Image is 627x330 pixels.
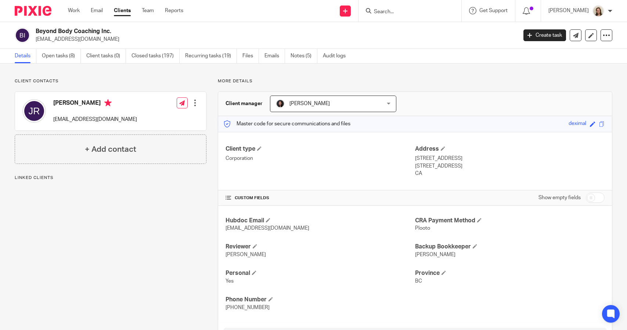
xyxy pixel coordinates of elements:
img: svg%3E [15,28,30,43]
h4: [PERSON_NAME] [53,99,137,108]
span: [PHONE_NUMBER] [226,305,270,310]
img: Pixie [15,6,51,16]
span: [PERSON_NAME] [289,101,330,106]
p: [EMAIL_ADDRESS][DOMAIN_NAME] [53,116,137,123]
i: Primary [104,99,112,107]
p: Linked clients [15,175,206,181]
p: [STREET_ADDRESS] [415,162,605,170]
p: Client contacts [15,78,206,84]
h4: Address [415,145,605,153]
p: Corporation [226,155,415,162]
span: Get Support [479,8,508,13]
a: Audit logs [323,49,351,63]
span: [EMAIL_ADDRESS][DOMAIN_NAME] [226,226,309,231]
h4: Province [415,269,605,277]
h4: + Add contact [85,144,136,155]
input: Search [373,9,439,15]
h4: CRA Payment Method [415,217,605,225]
p: [PERSON_NAME] [548,7,589,14]
a: Open tasks (8) [42,49,81,63]
span: Yes [226,279,234,284]
h4: Reviewer [226,243,415,251]
a: Details [15,49,36,63]
span: BC [415,279,422,284]
a: Closed tasks (197) [131,49,180,63]
span: Plooto [415,226,430,231]
h4: Backup Bookkeeper [415,243,605,251]
a: Files [242,49,259,63]
a: Emails [264,49,285,63]
h4: CUSTOM FIELDS [226,195,415,201]
h4: Personal [226,269,415,277]
div: deximal [569,120,586,128]
a: Create task [523,29,566,41]
p: [EMAIL_ADDRESS][DOMAIN_NAME] [36,36,512,43]
img: Lili%20square.jpg [276,99,285,108]
h4: Phone Number [226,296,415,304]
span: [PERSON_NAME] [226,252,266,257]
p: More details [218,78,612,84]
a: Recurring tasks (19) [185,49,237,63]
p: Master code for secure communications and files [224,120,350,128]
h4: Hubdoc Email [226,217,415,225]
img: svg%3E [22,99,46,123]
a: Work [68,7,80,14]
p: [STREET_ADDRESS] [415,155,605,162]
a: Reports [165,7,183,14]
h3: Client manager [226,100,263,107]
h2: Beyond Body Coaching Inc. [36,28,417,35]
span: [PERSON_NAME] [415,252,455,257]
a: Team [142,7,154,14]
a: Notes (5) [291,49,317,63]
p: CA [415,170,605,177]
img: Morgan.JPG [592,5,604,17]
a: Email [91,7,103,14]
a: Clients [114,7,131,14]
label: Show empty fields [538,194,581,201]
h4: Client type [226,145,415,153]
a: Client tasks (0) [86,49,126,63]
